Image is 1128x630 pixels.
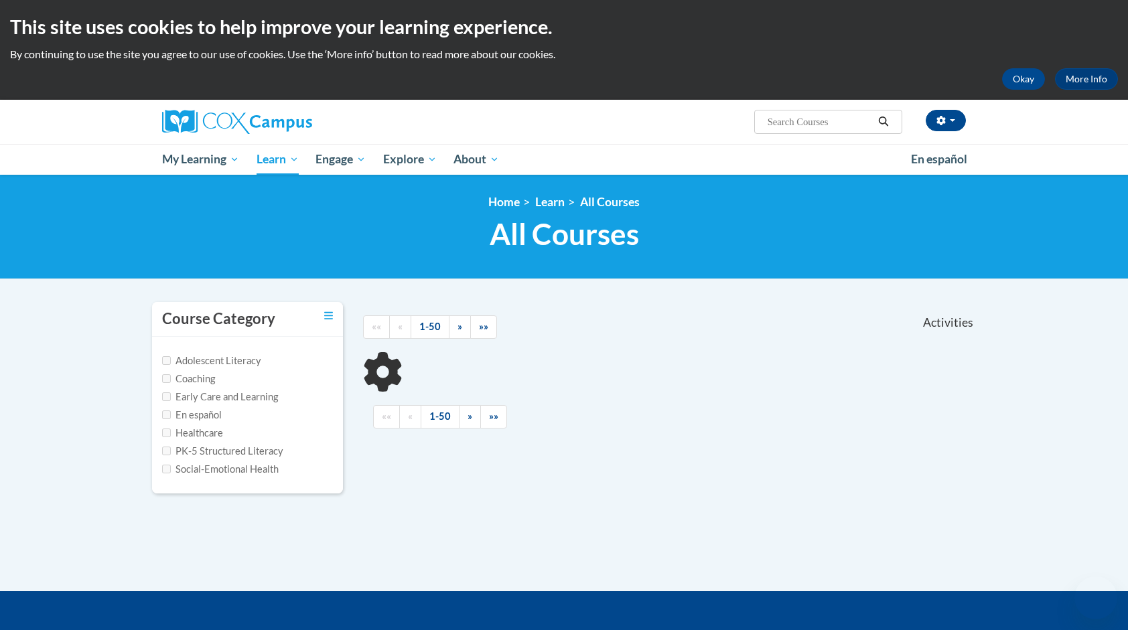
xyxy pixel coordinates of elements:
p: By continuing to use the site you agree to our use of cookies. Use the ‘More info’ button to read... [10,47,1118,62]
input: Checkbox for Options [162,447,171,455]
a: 1-50 [411,315,449,339]
button: Okay [1002,68,1045,90]
a: Next [449,315,471,339]
span: »» [479,321,488,332]
input: Checkbox for Options [162,465,171,473]
label: Coaching [162,372,215,386]
label: Early Care and Learning [162,390,278,404]
a: En español [902,145,976,173]
span: Activities [923,315,973,330]
span: My Learning [162,151,239,167]
label: Healthcare [162,426,223,441]
input: Checkbox for Options [162,428,171,437]
a: Explore [374,144,445,175]
a: Toggle collapse [324,309,333,323]
a: Begining [363,315,390,339]
label: PK-5 Structured Literacy [162,444,283,459]
span: « [398,321,403,332]
iframe: Button to launch messaging window [1074,576,1117,619]
span: Explore [383,151,437,167]
a: Previous [389,315,411,339]
span: » [468,410,472,422]
a: All Courses [580,195,640,209]
a: Home [488,195,520,209]
a: Cox Campus [162,110,417,134]
div: Main menu [142,144,986,175]
a: Learn [248,144,307,175]
input: Search Courses [766,114,873,130]
span: »» [489,410,498,422]
a: Learn [535,195,565,209]
a: Next [459,405,481,428]
a: Previous [399,405,421,428]
span: « [408,410,413,422]
input: Checkbox for Options [162,374,171,383]
label: Adolescent Literacy [162,353,261,368]
a: 1-50 [421,405,460,428]
span: «« [372,321,381,332]
span: » [457,321,462,332]
input: Checkbox for Options [162,410,171,419]
a: My Learning [153,144,248,175]
a: Engage [307,144,374,175]
h2: This site uses cookies to help improve your learning experience. [10,13,1118,40]
input: Checkbox for Options [162,392,171,401]
a: End [470,315,497,339]
span: All Courses [490,216,639,252]
a: More Info [1055,68,1118,90]
span: About [453,151,499,167]
input: Checkbox for Options [162,356,171,365]
span: Learn [257,151,299,167]
span: «« [382,410,391,422]
h3: Course Category [162,309,275,329]
a: End [480,405,507,428]
a: About [445,144,508,175]
label: Social-Emotional Health [162,462,279,477]
span: Engage [315,151,366,167]
label: En español [162,408,222,422]
img: Cox Campus [162,110,312,134]
button: Account Settings [926,110,966,131]
a: Begining [373,405,400,428]
span: En español [911,152,967,166]
button: Search [873,114,894,130]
